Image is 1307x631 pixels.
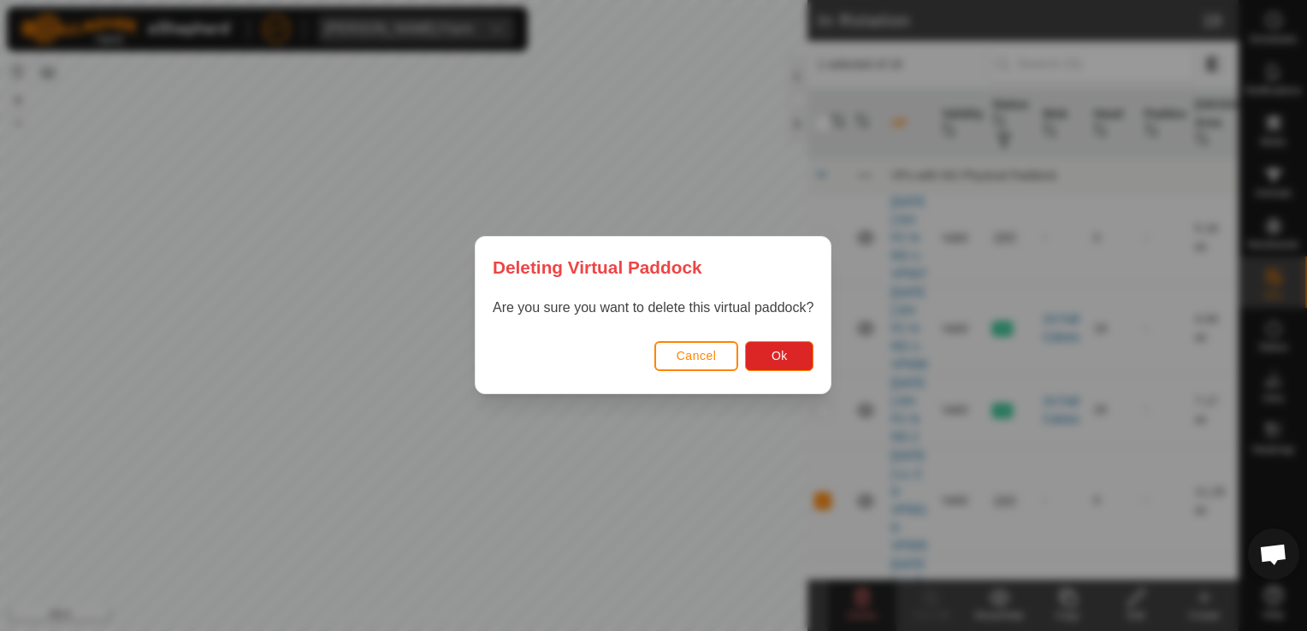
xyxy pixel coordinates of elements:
span: Cancel [677,350,717,363]
span: Deleting Virtual Paddock [493,254,702,280]
div: Open chat [1248,528,1299,580]
button: Ok [746,341,814,371]
p: Are you sure you want to delete this virtual paddock? [493,298,813,319]
span: Ok [772,350,788,363]
button: Cancel [654,341,739,371]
